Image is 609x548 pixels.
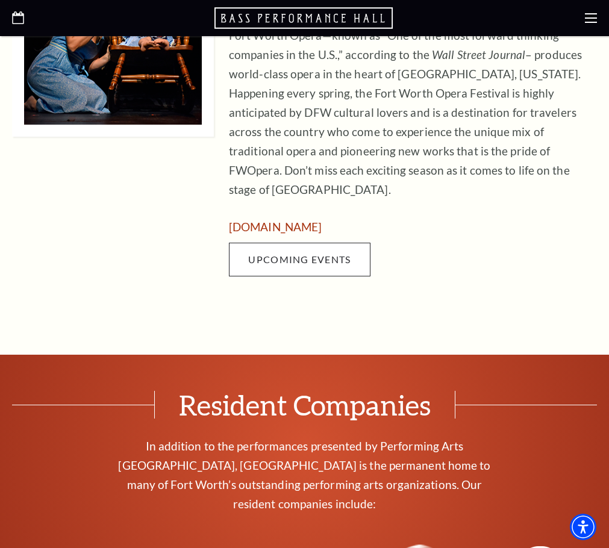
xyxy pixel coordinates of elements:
[432,48,525,61] em: Wall Street Journal
[570,514,596,540] div: Accessibility Menu
[109,437,501,514] p: In addition to the performances presented by Performing Arts [GEOGRAPHIC_DATA], [GEOGRAPHIC_DATA]...
[214,6,395,30] a: Open this option
[229,48,582,196] span: – produces world-class opera in the heart of [GEOGRAPHIC_DATA], [US_STATE]. Happening every sprin...
[229,220,322,234] a: www.fwopera.org - open in a new tab
[12,11,24,25] a: Open this option
[154,391,455,419] span: Resident Companies
[229,26,597,199] p: Fort Worth Opera—known as “One of the most forward thinking companies in the U.S.,” according to the
[229,243,370,276] a: Upcoming Events
[248,254,351,265] span: Upcoming Events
